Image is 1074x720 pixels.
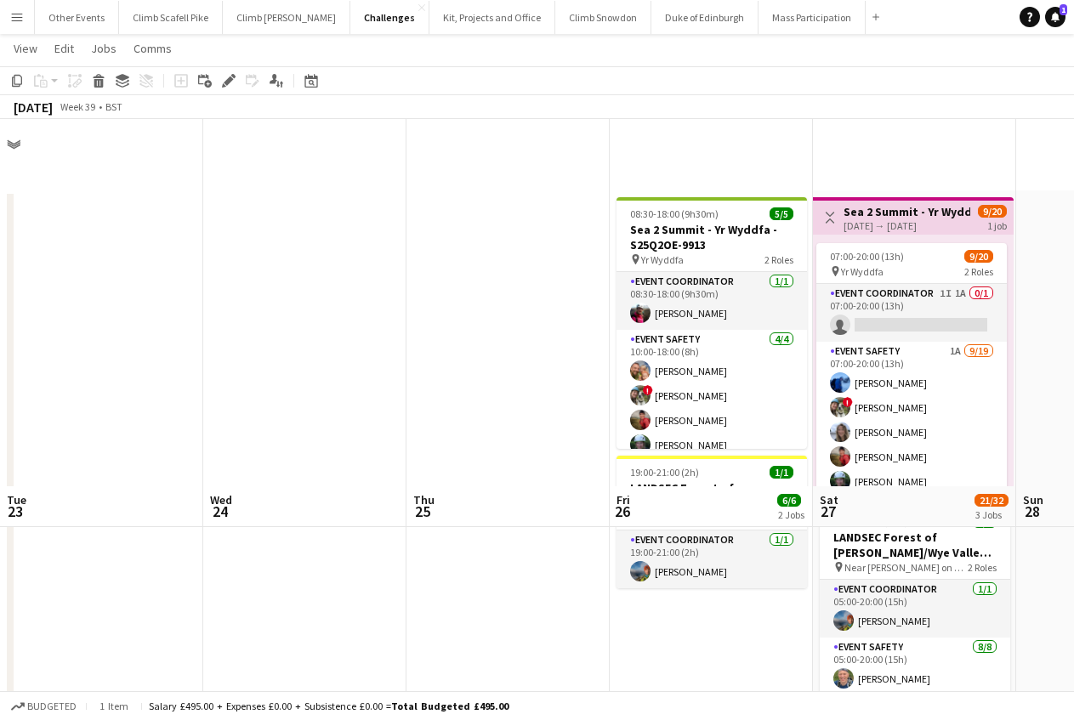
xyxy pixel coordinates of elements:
[816,284,1007,342] app-card-role: Event Coordinator1I1A0/107:00-20:00 (13h)
[14,99,53,116] div: [DATE]
[35,1,119,34] button: Other Events
[617,222,807,252] h3: Sea 2 Summit - Yr Wyddfa - S25Q2OE-9913
[987,218,1007,232] div: 1 job
[830,250,904,263] span: 07:00-20:00 (13h)
[651,1,759,34] button: Duke of Edinburgh
[770,207,793,220] span: 5/5
[1023,492,1043,507] span: Sun
[14,41,37,56] span: View
[964,250,993,263] span: 9/20
[614,502,630,521] span: 26
[841,265,884,278] span: Yr Wyddfa
[91,41,116,56] span: Jobs
[1060,4,1067,15] span: 1
[978,205,1007,218] span: 9/20
[843,397,853,407] span: !
[968,561,997,574] span: 2 Roles
[844,219,970,232] div: [DATE] → [DATE]
[817,502,838,521] span: 27
[1045,7,1065,27] a: 1
[27,700,77,712] span: Budgeted
[759,1,866,34] button: Mass Participation
[207,502,232,521] span: 24
[48,37,81,60] a: Edit
[54,41,74,56] span: Edit
[764,253,793,266] span: 2 Roles
[84,37,123,60] a: Jobs
[223,1,350,34] button: Climb [PERSON_NAME]
[778,508,804,521] div: 2 Jobs
[149,700,509,712] div: Salary £495.00 + Expenses £0.00 + Subsistence £0.00 =
[7,492,26,507] span: Tue
[617,492,630,507] span: Fri
[119,1,223,34] button: Climb Scafell Pike
[391,700,509,712] span: Total Budgeted £495.00
[7,37,44,60] a: View
[820,580,1010,638] app-card-role: Event Coordinator1/105:00-20:00 (15h)[PERSON_NAME]
[105,100,122,113] div: BST
[770,466,793,479] span: 1/1
[429,1,555,34] button: Kit, Projects and Office
[94,700,134,712] span: 1 item
[350,1,429,34] button: Challenges
[1020,502,1043,521] span: 28
[617,272,807,330] app-card-role: Event Coordinator1/108:30-18:00 (9h30m)[PERSON_NAME]
[555,1,651,34] button: Climb Snowdon
[844,204,970,219] h3: Sea 2 Summit - Yr Wyddfa - S25Q2OE-9913
[643,385,653,395] span: !
[820,492,838,507] span: Sat
[975,494,1009,507] span: 21/32
[210,492,232,507] span: Wed
[413,492,435,507] span: Thu
[964,265,993,278] span: 2 Roles
[617,197,807,449] app-job-card: 08:30-18:00 (9h30m)5/5Sea 2 Summit - Yr Wyddfa - S25Q2OE-9913 Yr Wyddfa2 RolesEvent Coordinator1/...
[56,100,99,113] span: Week 39
[4,502,26,521] span: 23
[617,480,807,511] h3: LANDSEC Forest of [PERSON_NAME]/Wye Valley Challenge - S25Q2CH-9594
[975,508,1008,521] div: 3 Jobs
[777,494,801,507] span: 6/6
[816,243,1007,495] app-job-card: 07:00-20:00 (13h)9/20 Yr Wyddfa2 RolesEvent Coordinator1I1A0/107:00-20:00 (13h) Event Safety1A9/1...
[630,207,719,220] span: 08:30-18:00 (9h30m)
[127,37,179,60] a: Comms
[820,530,1010,560] h3: LANDSEC Forest of [PERSON_NAME]/Wye Valley Challenge - S25Q2CH-9594
[617,330,807,462] app-card-role: Event Safety4/410:00-18:00 (8h)[PERSON_NAME]![PERSON_NAME][PERSON_NAME][PERSON_NAME]
[617,456,807,588] app-job-card: 19:00-21:00 (2h)1/1LANDSEC Forest of [PERSON_NAME]/Wye Valley Challenge - S25Q2CH-9594 Near [PERS...
[134,41,172,56] span: Comms
[617,530,807,588] app-card-role: Event Coordinator1/119:00-21:00 (2h)[PERSON_NAME]
[411,502,435,521] span: 25
[630,466,699,479] span: 19:00-21:00 (2h)
[9,697,79,716] button: Budgeted
[641,253,684,266] span: Yr Wyddfa
[844,561,968,574] span: Near [PERSON_NAME] on Wye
